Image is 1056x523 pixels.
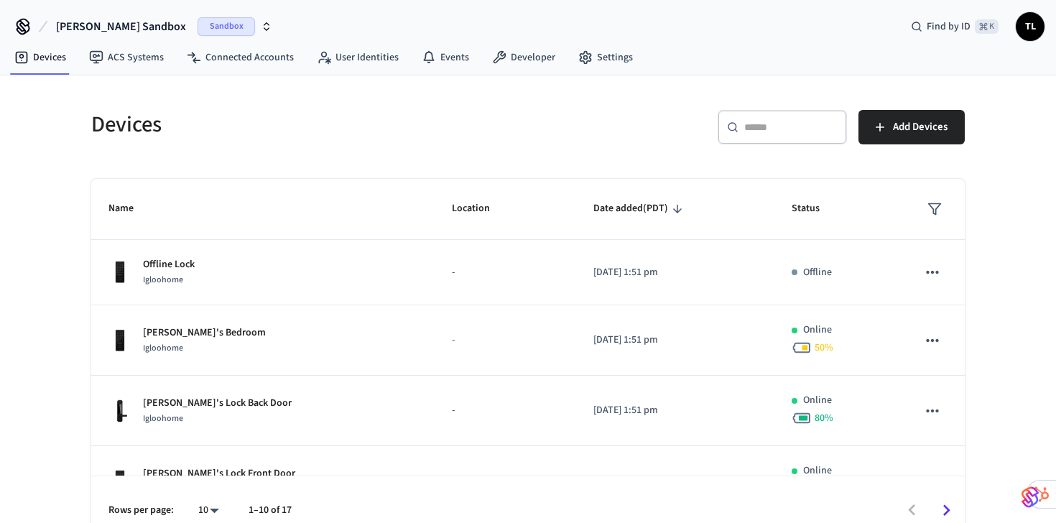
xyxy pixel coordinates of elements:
[858,110,965,144] button: Add Devices
[143,274,183,286] span: Igloohome
[3,45,78,70] a: Devices
[803,393,832,408] p: Online
[305,45,410,70] a: User Identities
[410,45,481,70] a: Events
[1016,12,1045,41] button: TL
[567,45,644,70] a: Settings
[108,503,174,518] p: Rows per page:
[452,473,559,489] p: -
[452,198,509,220] span: Location
[452,403,559,418] p: -
[803,323,832,338] p: Online
[1022,486,1039,509] img: SeamLogoGradient.69752ec5.svg
[191,500,226,521] div: 10
[249,503,292,518] p: 1–10 of 17
[1017,14,1043,40] span: TL
[899,14,1010,40] div: Find by ID⌘ K
[108,470,131,493] img: igloohome_deadbolt_2s
[78,45,175,70] a: ACS Systems
[927,19,971,34] span: Find by ID
[893,118,948,136] span: Add Devices
[815,341,833,355] span: 50 %
[143,412,183,425] span: Igloohome
[143,257,195,272] p: Offline Lock
[143,466,295,481] p: [PERSON_NAME]'s Lock Front Door
[143,396,292,411] p: [PERSON_NAME]'s Lock Back Door
[803,265,832,280] p: Offline
[108,198,152,220] span: Name
[198,17,255,36] span: Sandbox
[593,403,757,418] p: [DATE] 1:51 pm
[175,45,305,70] a: Connected Accounts
[143,325,266,341] p: [PERSON_NAME]'s Bedroom
[792,198,838,220] span: Status
[815,411,833,425] span: 80 %
[593,473,757,489] p: [DATE] 1:51 pm
[108,329,131,352] img: igloohome_deadbolt_2e
[481,45,567,70] a: Developer
[593,265,757,280] p: [DATE] 1:51 pm
[56,18,186,35] span: [PERSON_NAME] Sandbox
[91,110,519,139] h5: Devices
[108,399,131,422] img: igloohome_mortise_2
[143,342,183,354] span: Igloohome
[452,265,559,280] p: -
[108,261,131,284] img: igloohome_deadbolt_2s
[452,333,559,348] p: -
[593,333,757,348] p: [DATE] 1:51 pm
[975,19,999,34] span: ⌘ K
[803,463,832,478] p: Online
[593,198,687,220] span: Date added(PDT)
